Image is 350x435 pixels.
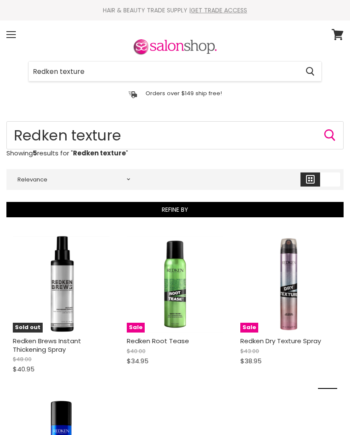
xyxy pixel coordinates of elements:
[13,236,110,332] img: Redken Brews Instant Thickening Spray
[299,61,321,81] button: Search
[13,365,35,374] span: $40.95
[73,149,126,158] strong: Redken texture
[240,356,262,365] span: $38.95
[323,128,337,142] button: Search
[240,323,258,333] span: Sale
[6,121,344,149] form: Product
[13,323,43,333] span: Sold out
[146,90,222,97] p: Orders over $149 ship free!
[127,236,224,333] img: Redken Root Tease
[33,149,37,158] strong: 5
[13,355,32,363] span: $48.00
[127,356,149,365] span: $34.95
[127,236,224,333] a: Redken Root TeaseSale
[240,236,337,333] a: Redken Dry Texture SpraySale
[6,149,344,157] p: Showing results for " "
[13,236,110,333] a: Redken Brews Instant Thickening SpraySold out
[127,323,145,333] span: Sale
[28,61,322,82] form: Product
[127,347,146,355] span: $40.00
[127,336,189,345] a: Redken Root Tease
[307,395,341,426] iframe: Gorgias live chat messenger
[240,236,337,333] img: Redken Dry Texture Spray
[240,347,259,355] span: $43.00
[13,336,81,354] a: Redken Brews Instant Thickening Spray
[191,6,247,15] a: GET TRADE ACCESS
[240,336,321,345] a: Redken Dry Texture Spray
[6,121,344,149] input: Search
[29,61,299,81] input: Search
[6,202,344,217] button: Refine By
